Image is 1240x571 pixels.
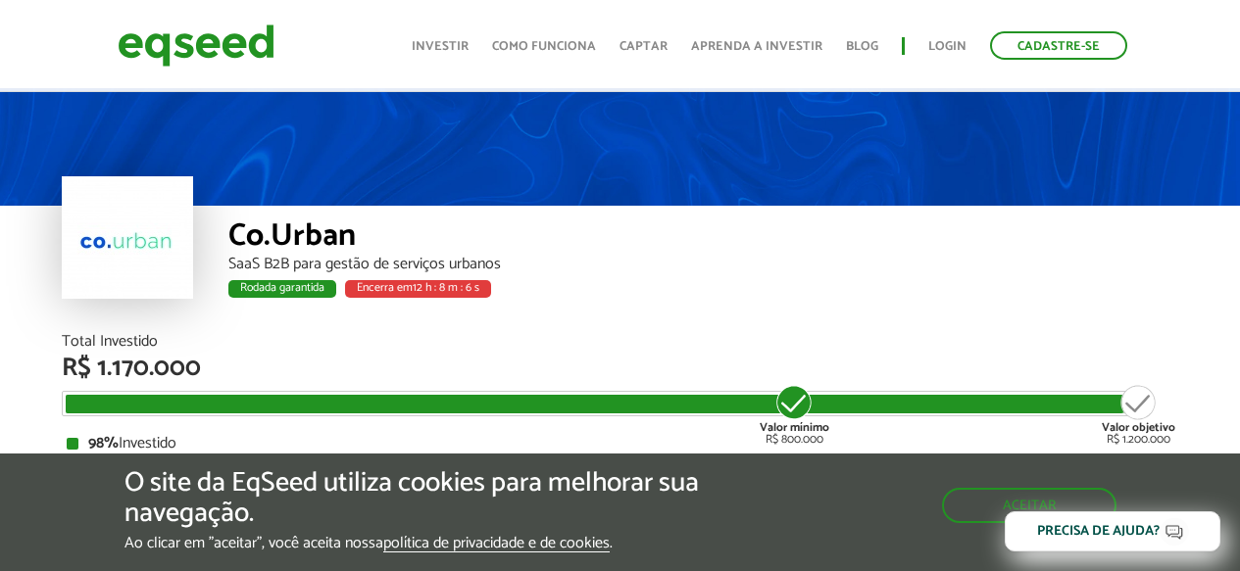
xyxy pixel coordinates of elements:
[492,40,596,53] a: Como funciona
[345,280,491,298] div: Encerra em
[124,534,719,552] p: Ao clicar em "aceitar", você aceita nossa .
[62,334,1179,350] div: Total Investido
[383,536,610,552] a: política de privacidade e de cookies
[846,40,878,53] a: Blog
[942,488,1116,523] button: Aceitar
[413,278,479,297] span: 12 h : 8 m : 6 s
[1102,383,1175,446] div: R$ 1.200.000
[928,40,967,53] a: Login
[124,468,719,529] h5: O site da EqSeed utiliza cookies para melhorar sua navegação.
[760,418,829,437] strong: Valor mínimo
[62,356,1179,381] div: R$ 1.170.000
[620,40,668,53] a: Captar
[118,20,274,71] img: EqSeed
[412,40,469,53] a: Investir
[228,280,336,298] div: Rodada garantida
[1102,418,1175,437] strong: Valor objetivo
[228,220,1179,257] div: Co.Urban
[67,436,1174,452] div: Investido
[228,257,1179,272] div: SaaS B2B para gestão de serviços urbanos
[758,383,831,446] div: R$ 800.000
[691,40,822,53] a: Aprenda a investir
[88,430,119,456] strong: 98%
[88,452,123,478] strong: 113%
[990,31,1127,60] a: Cadastre-se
